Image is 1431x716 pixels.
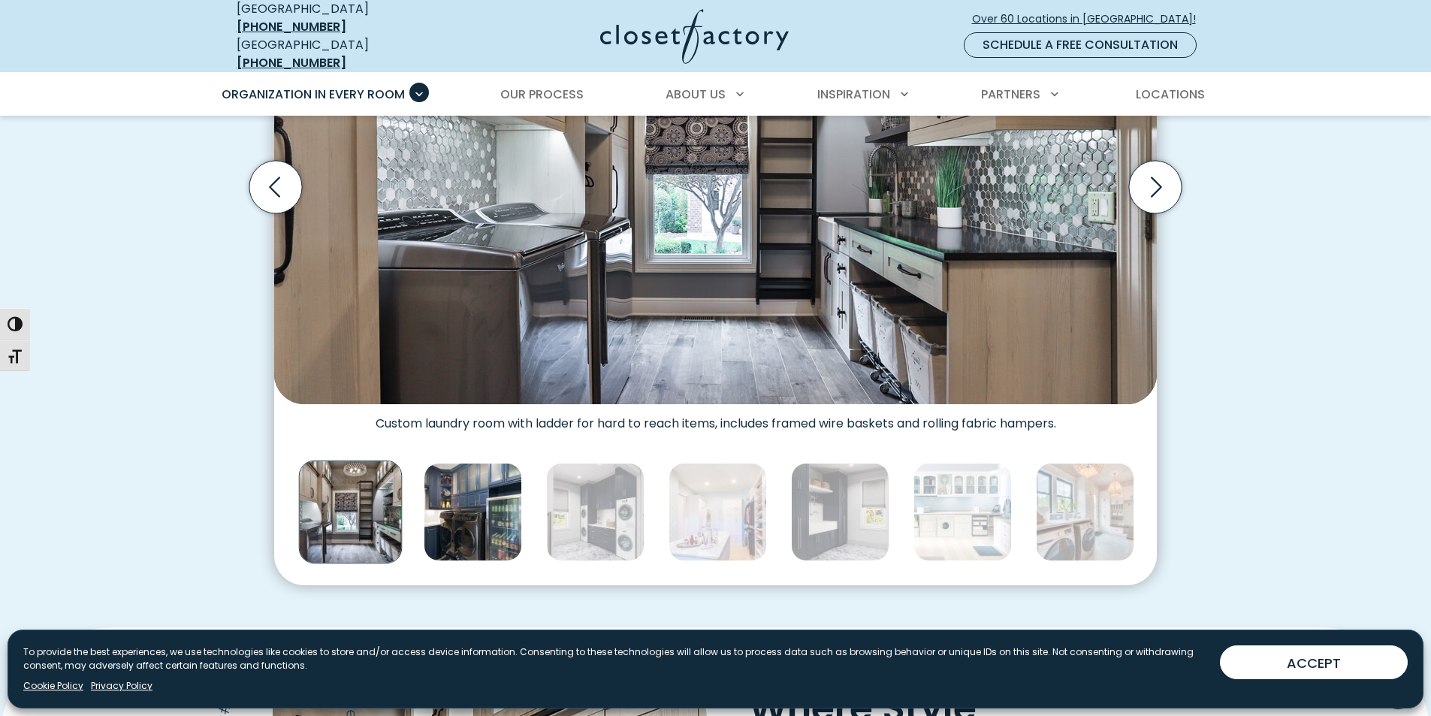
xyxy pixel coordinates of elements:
[237,18,346,35] a: [PHONE_NUMBER]
[913,463,1012,561] img: Custom laundry room cabinetry with glass door fronts, pull-out wire baskets, hanging rods, integr...
[424,463,522,561] img: Laundry rom with beverage fridge in calm sea melamine
[237,54,346,71] a: [PHONE_NUMBER]
[546,463,645,561] img: Laundry room with dual washer and dryer with folding station and dark blue upper cabinetry
[222,86,405,103] span: Organization in Every Room
[666,86,726,103] span: About Us
[791,463,889,561] img: Full height cabinetry with built-in laundry sink and open shelving for woven baskets.
[972,11,1208,27] span: Over 60 Locations in [GEOGRAPHIC_DATA]!
[299,461,403,564] img: Custom laundry room with ladder for high reach items and fabric rolling laundry bins
[91,679,152,693] a: Privacy Policy
[1220,645,1408,679] button: ACCEPT
[1036,463,1134,561] img: Custom laundry room and mudroom with folding station, built-in bench, coat hooks, and white shake...
[23,645,1208,672] p: To provide the best experiences, we use technologies like cookies to store and/or access device i...
[600,9,789,64] img: Closet Factory Logo
[237,36,454,72] div: [GEOGRAPHIC_DATA]
[211,74,1221,116] nav: Primary Menu
[23,679,83,693] a: Cookie Policy
[981,86,1040,103] span: Partners
[1136,86,1205,103] span: Locations
[1123,155,1188,219] button: Next slide
[817,86,890,103] span: Inspiration
[500,86,584,103] span: Our Process
[669,463,767,561] img: Stacked washer & dryer inside walk-in closet with custom cabinetry and shelving.
[274,404,1157,431] figcaption: Custom laundry room with ladder for hard to reach items, includes framed wire baskets and rolling...
[243,155,308,219] button: Previous slide
[971,6,1209,32] a: Over 60 Locations in [GEOGRAPHIC_DATA]!
[964,32,1197,58] a: Schedule a Free Consultation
